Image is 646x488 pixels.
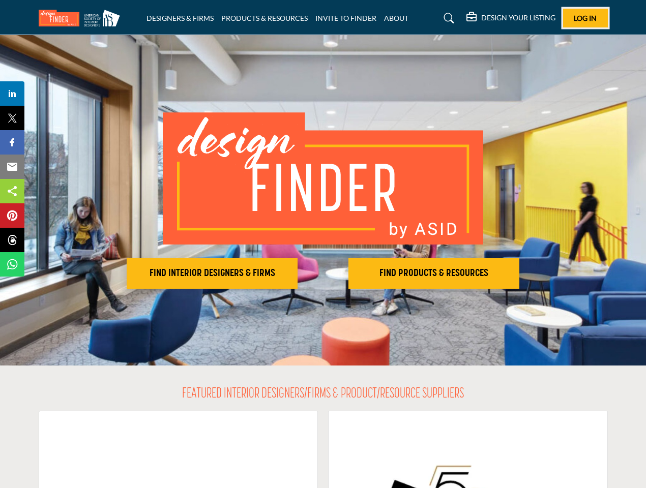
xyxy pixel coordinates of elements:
a: ABOUT [384,14,408,22]
h2: FIND PRODUCTS & RESOURCES [351,267,516,280]
a: Search [434,10,461,26]
h5: DESIGN YOUR LISTING [481,13,555,22]
button: Log In [563,9,608,27]
img: Site Logo [39,10,125,26]
button: FIND INTERIOR DESIGNERS & FIRMS [127,258,298,289]
a: DESIGNERS & FIRMS [146,14,214,22]
img: image [163,112,483,245]
h2: FEATURED INTERIOR DESIGNERS/FIRMS & PRODUCT/RESOURCE SUPPLIERS [182,386,464,403]
a: PRODUCTS & RESOURCES [221,14,308,22]
div: DESIGN YOUR LISTING [466,12,555,24]
h2: FIND INTERIOR DESIGNERS & FIRMS [130,267,295,280]
a: INVITE TO FINDER [315,14,376,22]
button: FIND PRODUCTS & RESOURCES [348,258,519,289]
span: Log In [574,14,597,22]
